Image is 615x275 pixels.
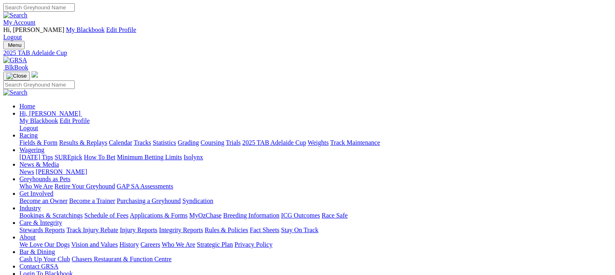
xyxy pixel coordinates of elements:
a: Statistics [153,139,176,146]
a: Trials [226,139,241,146]
div: Get Involved [19,197,612,205]
a: GAP SA Assessments [117,183,173,190]
a: Privacy Policy [235,241,273,248]
span: BlkBook [5,64,28,71]
div: My Account [3,26,612,41]
a: Wagering [19,146,44,153]
a: Vision and Values [71,241,118,248]
a: Results & Replays [59,139,107,146]
a: Isolynx [184,154,203,161]
a: Bar & Dining [19,248,55,255]
a: Hi, [PERSON_NAME] [19,110,82,117]
a: Greyhounds as Pets [19,176,70,182]
a: Race Safe [321,212,347,219]
a: Weights [308,139,329,146]
a: MyOzChase [189,212,222,219]
a: Get Involved [19,190,53,197]
a: Fields & Form [19,139,57,146]
a: Cash Up Your Club [19,256,70,262]
a: Syndication [182,197,213,204]
img: Close [6,73,27,79]
div: About [19,241,612,248]
a: Become a Trainer [69,197,115,204]
a: My Blackbook [19,117,58,124]
a: Who We Are [19,183,53,190]
a: ICG Outcomes [281,212,320,219]
a: News & Media [19,161,59,168]
div: Industry [19,212,612,219]
a: Become an Owner [19,197,68,204]
a: Bookings & Scratchings [19,212,82,219]
div: Care & Integrity [19,226,612,234]
div: Greyhounds as Pets [19,183,612,190]
a: Who We Are [162,241,195,248]
a: Edit Profile [60,117,90,124]
div: Wagering [19,154,612,161]
a: Strategic Plan [197,241,233,248]
a: Racing [19,132,38,139]
a: We Love Our Dogs [19,241,70,248]
a: Edit Profile [106,26,136,33]
div: Racing [19,139,612,146]
a: Careers [140,241,160,248]
a: 2025 TAB Adelaide Cup [3,49,612,57]
a: News [19,168,34,175]
a: 2025 TAB Adelaide Cup [242,139,306,146]
a: Integrity Reports [159,226,203,233]
a: Stewards Reports [19,226,65,233]
a: Chasers Restaurant & Function Centre [72,256,171,262]
a: Stay On Track [281,226,318,233]
span: Hi, [PERSON_NAME] [19,110,80,117]
a: Care & Integrity [19,219,62,226]
span: Menu [8,42,21,48]
img: logo-grsa-white.png [32,71,38,78]
a: Track Maintenance [330,139,380,146]
a: Home [19,103,35,110]
a: Retire Your Greyhound [55,183,115,190]
input: Search [3,3,75,12]
button: Toggle navigation [3,72,30,80]
a: How To Bet [84,154,116,161]
a: [PERSON_NAME] [36,168,87,175]
button: Toggle navigation [3,41,25,49]
div: News & Media [19,168,612,176]
a: Rules & Policies [205,226,248,233]
img: Search [3,12,27,19]
a: Calendar [109,139,132,146]
a: Fact Sheets [250,226,279,233]
div: Hi, [PERSON_NAME] [19,117,612,132]
a: Logout [3,34,22,40]
a: Injury Reports [120,226,157,233]
a: History [119,241,139,248]
input: Search [3,80,75,89]
span: Hi, [PERSON_NAME] [3,26,64,33]
a: Grading [178,139,199,146]
a: Tracks [134,139,151,146]
div: Bar & Dining [19,256,612,263]
a: Breeding Information [223,212,279,219]
a: Track Injury Rebate [66,226,118,233]
a: Coursing [201,139,224,146]
a: My Account [3,19,36,26]
img: Search [3,89,27,96]
a: My Blackbook [66,26,105,33]
a: About [19,234,36,241]
a: SUREpick [55,154,82,161]
a: Purchasing a Greyhound [117,197,181,204]
a: [DATE] Tips [19,154,53,161]
img: GRSA [3,57,27,64]
a: BlkBook [3,64,28,71]
a: Minimum Betting Limits [117,154,182,161]
a: Logout [19,125,38,131]
a: Schedule of Fees [84,212,128,219]
a: Industry [19,205,41,212]
a: Contact GRSA [19,263,58,270]
a: Applications & Forms [130,212,188,219]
